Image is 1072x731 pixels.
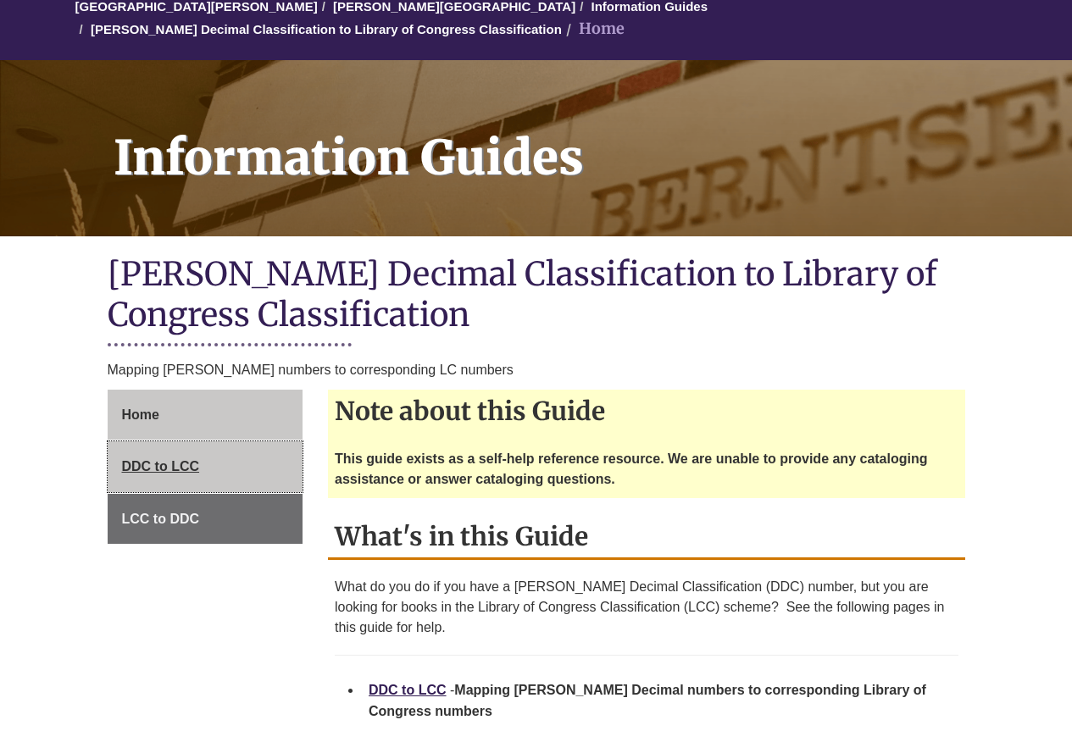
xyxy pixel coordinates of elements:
strong: This guide exists as a self-help reference resource. We are unable to provide any cataloging assi... [335,451,928,486]
span: Home [122,407,159,422]
a: Home [108,390,303,440]
span: LCC to DDC [122,512,200,526]
a: [PERSON_NAME] Decimal Classification to Library of Congress Classification [91,22,562,36]
span: DDC to LCC [122,459,200,473]
li: Home [562,17,625,42]
p: What do you do if you have a [PERSON_NAME] Decimal Classification (DDC) number, but you are looki... [335,577,958,638]
a: DDC to LCC [369,683,447,697]
h2: Note about this Guide [328,390,965,432]
strong: Mapping [PERSON_NAME] Decimal numbers to corresponding Library of Congress numbers [369,683,926,719]
h1: Information Guides [95,60,1072,214]
a: DDC to LCC [108,441,303,492]
h2: What's in this Guide [328,515,965,560]
h1: [PERSON_NAME] Decimal Classification to Library of Congress Classification [108,253,965,339]
span: Mapping [PERSON_NAME] numbers to corresponding LC numbers [108,363,514,377]
a: LCC to DDC [108,494,303,545]
div: Guide Page Menu [108,390,303,545]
